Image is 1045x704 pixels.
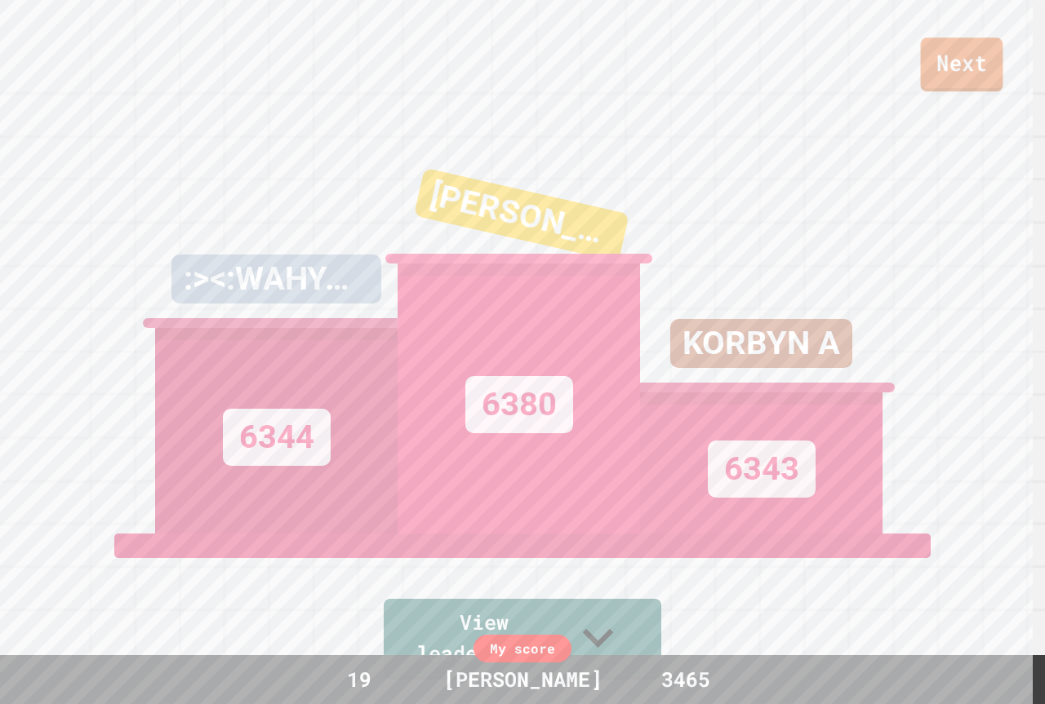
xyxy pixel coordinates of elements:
[708,441,816,498] div: 6343
[670,319,852,368] div: KORBYN A
[384,599,661,680] a: View leaderboard
[625,664,747,695] div: 3465
[298,664,420,695] div: 19
[414,168,629,262] div: [PERSON_NAME]
[474,635,571,662] div: My score
[921,38,1003,91] a: Next
[223,409,331,466] div: 6344
[171,255,381,303] div: :><:WAHYA:><:
[465,376,573,433] div: 6380
[427,664,619,695] div: [PERSON_NAME]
